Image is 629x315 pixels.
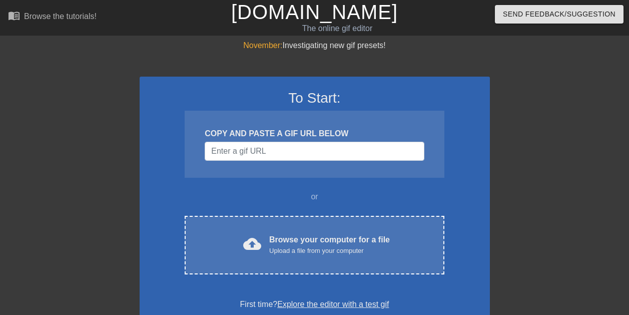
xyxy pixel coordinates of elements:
[205,128,424,140] div: COPY AND PASTE A GIF URL BELOW
[24,12,97,21] div: Browse the tutorials!
[8,10,97,25] a: Browse the tutorials!
[153,298,477,310] div: First time?
[153,90,477,107] h3: To Start:
[243,41,282,50] span: November:
[205,142,424,161] input: Username
[231,1,398,23] a: [DOMAIN_NAME]
[215,23,460,35] div: The online gif editor
[166,191,464,203] div: or
[243,235,261,253] span: cloud_upload
[269,246,390,256] div: Upload a file from your computer
[8,10,20,22] span: menu_book
[503,8,615,21] span: Send Feedback/Suggestion
[269,234,390,256] div: Browse your computer for a file
[495,5,623,24] button: Send Feedback/Suggestion
[277,300,389,308] a: Explore the editor with a test gif
[140,40,490,52] div: Investigating new gif presets!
